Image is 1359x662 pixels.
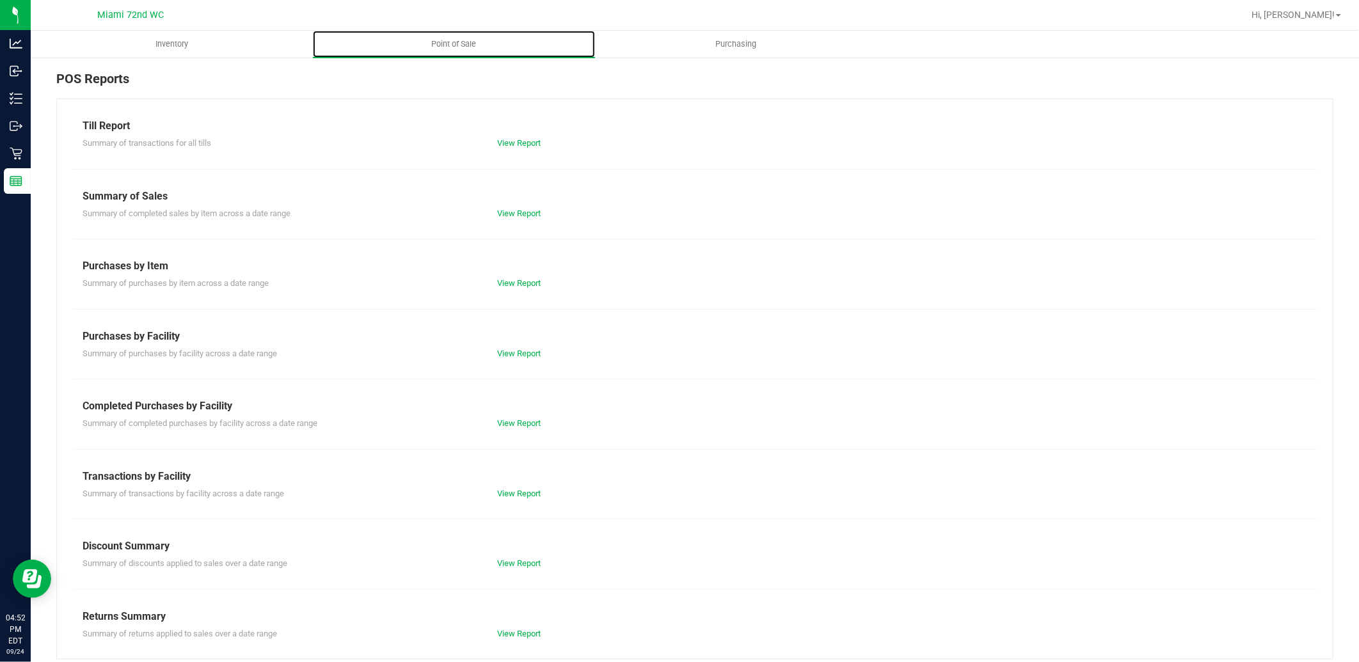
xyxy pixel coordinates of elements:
inline-svg: Inbound [10,65,22,77]
inline-svg: Retail [10,147,22,160]
div: Discount Summary [83,539,1307,554]
span: Summary of returns applied to sales over a date range [83,629,277,638]
a: View Report [497,489,541,498]
div: Till Report [83,118,1307,134]
span: Summary of purchases by facility across a date range [83,349,277,358]
span: Summary of transactions by facility across a date range [83,489,284,498]
inline-svg: Inventory [10,92,22,105]
a: View Report [497,349,541,358]
span: Miami 72nd WC [97,10,164,20]
span: Summary of transactions for all tills [83,138,211,148]
a: View Report [497,418,541,428]
span: Summary of discounts applied to sales over a date range [83,558,287,568]
a: View Report [497,209,541,218]
inline-svg: Outbound [10,120,22,132]
div: Summary of Sales [83,189,1307,204]
span: Summary of completed purchases by facility across a date range [83,418,317,428]
div: Purchases by Facility [83,329,1307,344]
a: View Report [497,278,541,288]
a: View Report [497,138,541,148]
iframe: Resource center [13,560,51,598]
span: Inventory [138,38,205,50]
span: Hi, [PERSON_NAME]! [1252,10,1335,20]
a: View Report [497,558,541,568]
div: Transactions by Facility [83,469,1307,484]
span: Purchasing [699,38,774,50]
a: Inventory [31,31,313,58]
div: Completed Purchases by Facility [83,398,1307,414]
span: Summary of completed sales by item across a date range [83,209,290,218]
a: Purchasing [595,31,877,58]
p: 09/24 [6,647,25,656]
inline-svg: Reports [10,175,22,187]
a: View Report [497,629,541,638]
inline-svg: Analytics [10,37,22,50]
div: POS Reports [56,69,1333,99]
div: Returns Summary [83,609,1307,624]
span: Summary of purchases by item across a date range [83,278,269,288]
a: Point of Sale [313,31,595,58]
p: 04:52 PM EDT [6,612,25,647]
div: Purchases by Item [83,258,1307,274]
span: Point of Sale [415,38,494,50]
